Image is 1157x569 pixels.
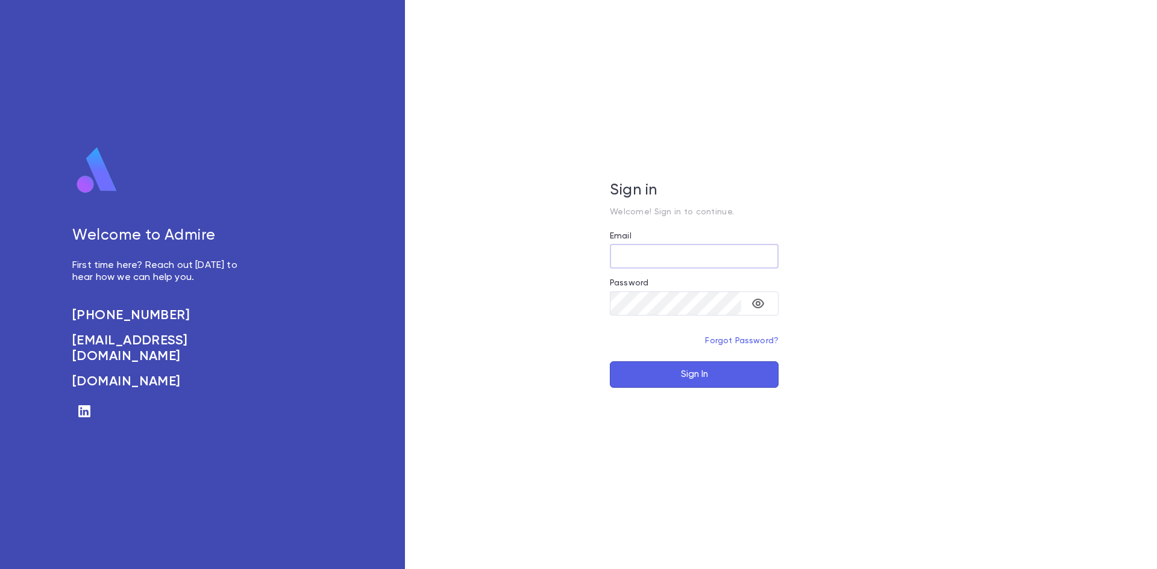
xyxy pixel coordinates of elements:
a: Forgot Password? [705,337,779,345]
a: [DOMAIN_NAME] [72,374,251,390]
label: Password [610,278,648,288]
h5: Welcome to Admire [72,227,251,245]
h5: Sign in [610,182,779,200]
a: [EMAIL_ADDRESS][DOMAIN_NAME] [72,333,251,364]
p: First time here? Reach out [DATE] to hear how we can help you. [72,260,251,284]
button: toggle password visibility [746,291,770,316]
label: Email [610,231,632,241]
img: logo [72,146,122,194]
a: [PHONE_NUMBER] [72,308,251,323]
button: Sign In [610,361,779,388]
p: Welcome! Sign in to continue. [610,207,779,217]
